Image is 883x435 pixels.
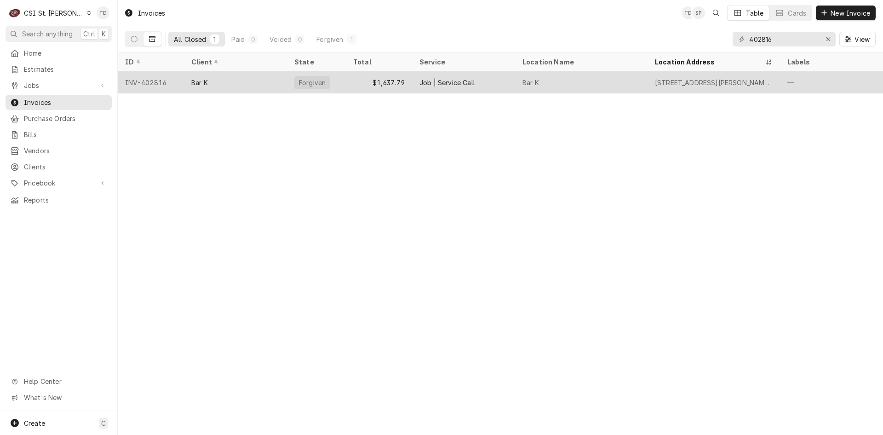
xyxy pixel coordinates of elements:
div: ID [125,57,175,67]
div: C [8,6,21,19]
div: Forgiven [298,78,327,87]
div: TD [97,6,109,19]
div: Shelley Politte's Avatar [692,6,705,19]
span: Purchase Orders [24,114,107,123]
span: Search anything [22,29,73,39]
div: 0 [297,35,303,44]
div: 1 [212,35,218,44]
div: State [294,57,338,67]
a: Bills [6,127,112,142]
div: Bar K [522,78,539,87]
div: Forgiven [316,35,343,44]
div: [STREET_ADDRESS][PERSON_NAME][PERSON_NAME] [655,78,773,87]
div: SP [692,6,705,19]
a: Clients [6,159,112,174]
a: Go to Pricebook [6,175,112,191]
div: Voided [269,35,292,44]
a: Purchase Orders [6,111,112,126]
div: Tim Devereux's Avatar [97,6,109,19]
span: What's New [24,393,106,402]
div: Location Name [522,57,638,67]
div: Paid [231,35,245,44]
div: CSI St. Louis's Avatar [8,6,21,19]
button: New Invoice [816,6,876,20]
a: Vendors [6,143,112,158]
a: Invoices [6,95,112,110]
div: Service [419,57,506,67]
div: Tim Devereux's Avatar [682,6,694,19]
div: Bar K [191,78,208,87]
button: View [839,32,876,46]
div: Labels [787,57,883,67]
a: Go to What's New [6,390,112,405]
div: Client [191,57,278,67]
div: Job | Service Call [419,78,475,87]
div: TD [682,6,694,19]
div: All Closed [174,35,206,44]
span: Jobs [24,81,93,90]
span: Estimates [24,64,107,74]
span: C [101,418,106,428]
a: Go to Jobs [6,78,112,93]
div: CSI St. [PERSON_NAME] [24,8,84,18]
input: Keyword search [749,32,818,46]
div: INV-402816 [118,71,184,93]
span: Invoices [24,98,107,107]
span: Create [24,419,45,427]
span: Reports [24,195,107,205]
a: Estimates [6,62,112,77]
span: Bills [24,130,107,139]
div: Cards [788,8,806,18]
div: Table [746,8,764,18]
span: New Invoice [829,8,872,18]
div: Total [353,57,403,67]
span: Vendors [24,146,107,156]
button: Open search [709,6,723,20]
div: $1,637.79 [346,71,412,93]
div: 1 [349,35,355,44]
a: Go to Help Center [6,374,112,389]
div: 0 [250,35,256,44]
a: Reports [6,192,112,208]
button: Search anythingCtrlK [6,26,112,42]
span: K [102,29,106,39]
span: Clients [24,162,107,172]
span: Home [24,48,107,58]
span: Pricebook [24,178,93,188]
a: Home [6,46,112,61]
span: Ctrl [83,29,95,39]
span: View [853,35,872,44]
button: Erase input [821,32,836,46]
span: Help Center [24,377,106,386]
div: Location Address [655,57,763,67]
